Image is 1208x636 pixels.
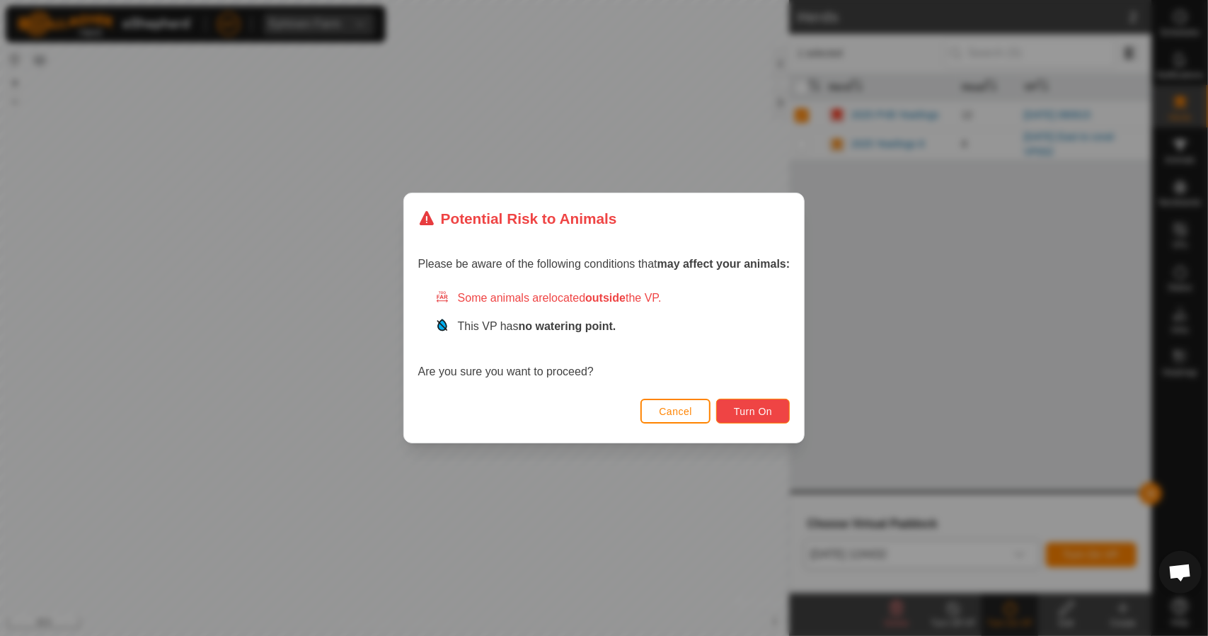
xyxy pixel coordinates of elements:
[458,320,616,332] span: This VP has
[716,399,790,424] button: Turn On
[1159,551,1202,594] div: Open chat
[519,320,616,332] strong: no watering point.
[435,290,790,307] div: Some animals are
[659,406,692,417] span: Cancel
[585,292,626,304] strong: outside
[734,406,772,417] span: Turn On
[418,258,790,270] span: Please be aware of the following conditions that
[640,399,711,424] button: Cancel
[418,290,790,380] div: Are you sure you want to proceed?
[549,292,662,304] span: located the VP.
[418,208,617,229] div: Potential Risk to Animals
[657,258,790,270] strong: may affect your animals:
